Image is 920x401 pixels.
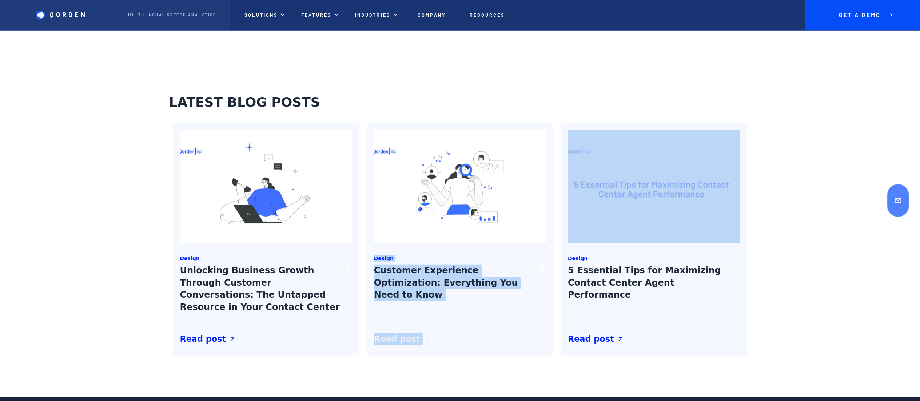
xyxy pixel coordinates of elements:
p: Multilingual Speech analytics [128,13,216,17]
p: Resources [470,12,505,18]
h3: Unlocking Business Growth Through Customer Conversations: The Untapped Resource in Your Contact C... [180,265,340,330]
p: Qorden [50,11,87,19]
a: Read post [568,333,740,345]
a: Design [568,255,740,262]
p: features [301,12,331,18]
p: INDUSTRIES [355,12,391,18]
a: 5 Essential Tips for Maximizing Contact Center Agent Performance [568,265,740,330]
a: Design [180,255,352,262]
a: Unlocking Business Growth Through Customer Conversations: The Untapped Resource in Your Contact C... [180,265,352,330]
a: Read post [374,333,546,345]
h3: 5 Essential Tips for Maximizing Contact Center Agent Performance [568,265,728,330]
div: Read post [568,333,614,345]
div: Read post [180,333,226,345]
a: Read post [180,333,352,345]
a: Customer Experience Optimization: Everything You Need to Know [374,265,546,330]
h3: Customer Experience Optimization: Everything You Need to Know [374,265,534,330]
h2: Latest blog posts [169,94,351,111]
a: Design [374,255,546,262]
p: Get A Demo [833,12,887,19]
div: Read post [374,333,420,345]
p: Company [418,12,446,18]
p: Solutions [244,12,278,18]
